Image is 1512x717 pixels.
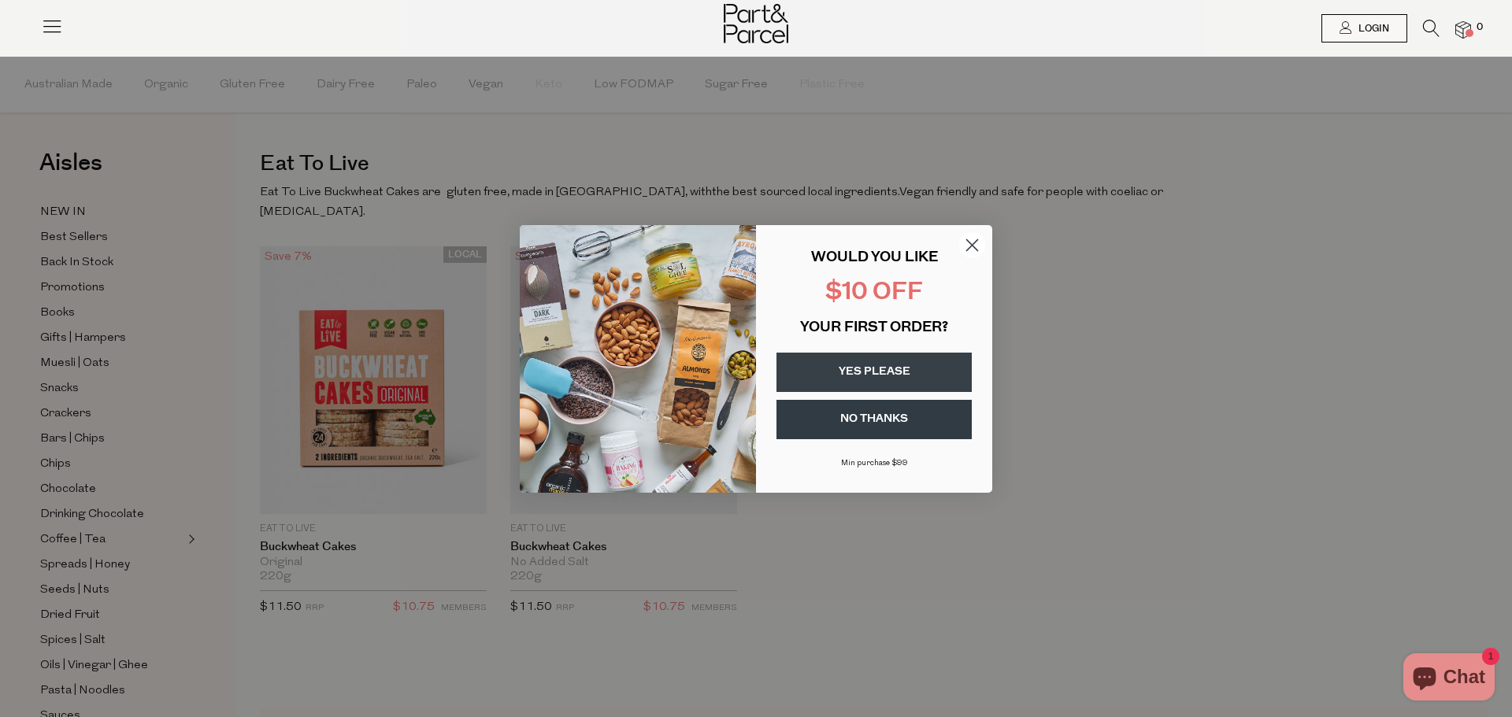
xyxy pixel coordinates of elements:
span: Min purchase $99 [841,459,908,468]
img: Part&Parcel [724,4,788,43]
span: $10 OFF [825,281,923,305]
button: NO THANKS [776,400,972,439]
span: YOUR FIRST ORDER? [800,321,948,335]
img: 43fba0fb-7538-40bc-babb-ffb1a4d097bc.jpeg [520,225,756,493]
span: WOULD YOU LIKE [811,251,938,265]
span: Login [1354,22,1389,35]
button: Close dialog [958,231,986,259]
button: YES PLEASE [776,353,972,392]
span: 0 [1473,20,1487,35]
a: Login [1321,14,1407,43]
a: 0 [1455,21,1471,38]
inbox-online-store-chat: Shopify online store chat [1399,653,1499,704]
